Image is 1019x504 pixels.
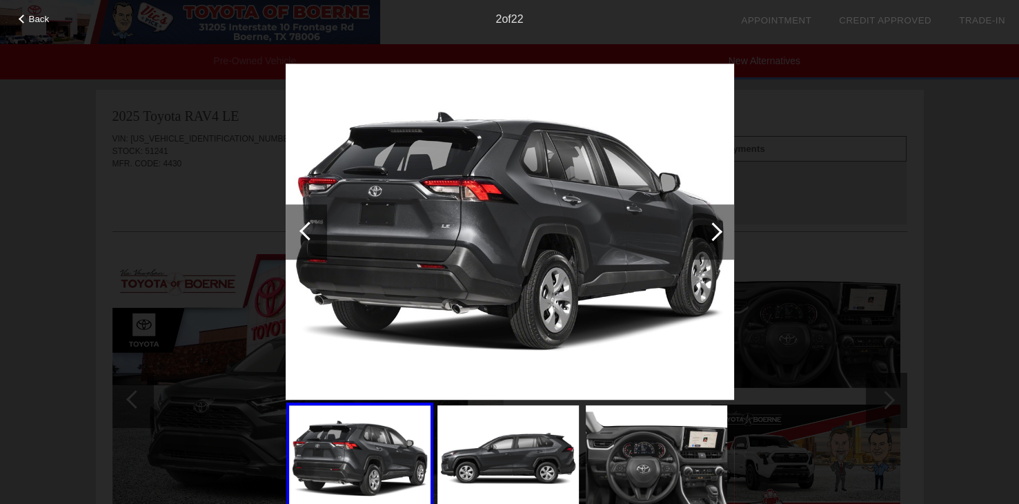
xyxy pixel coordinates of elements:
img: image.aspx [286,64,734,400]
span: Back [29,14,50,24]
span: 22 [511,13,524,25]
span: 2 [495,13,502,25]
a: Appointment [741,15,811,26]
a: Trade-In [959,15,1005,26]
a: Credit Approved [839,15,931,26]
